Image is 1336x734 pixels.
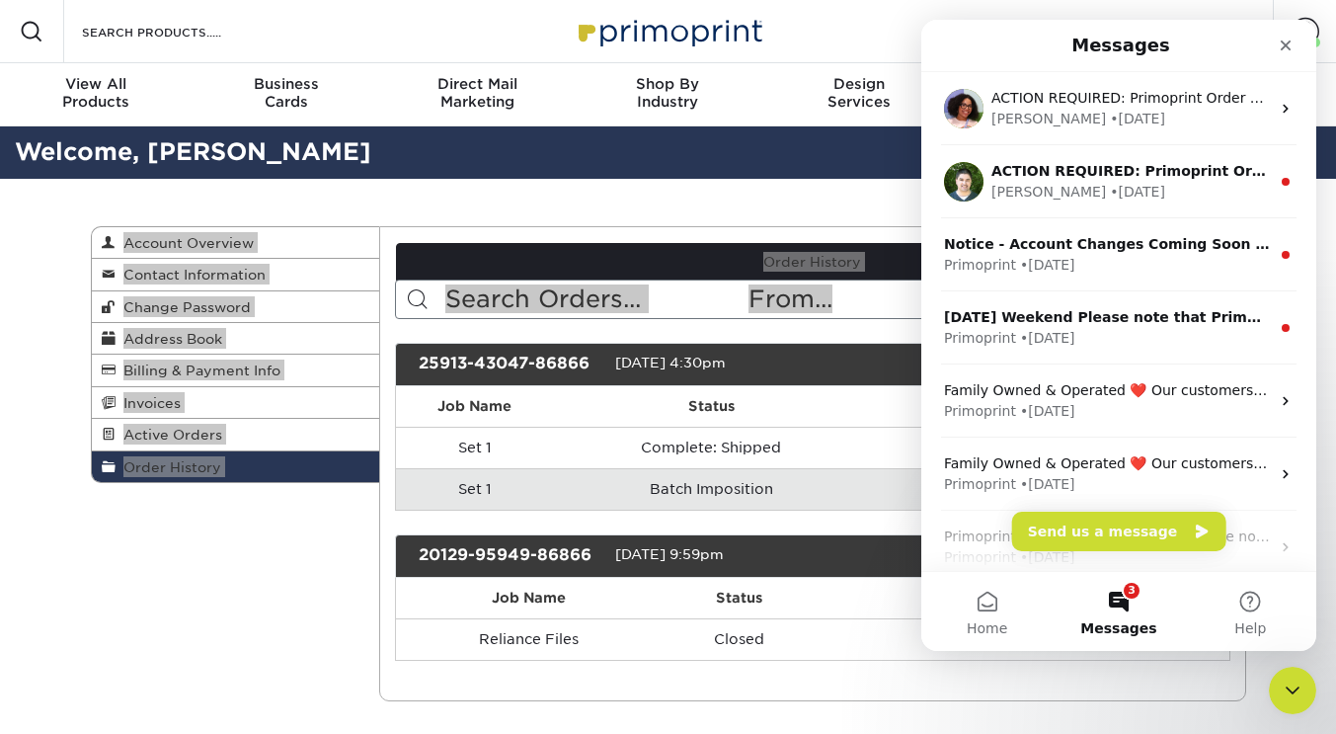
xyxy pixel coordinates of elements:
td: Set 1 [396,468,554,510]
td: Set 1 [396,427,554,468]
input: From... [747,281,987,318]
span: Design [763,75,954,93]
span: Address Book [116,331,222,347]
td: Reliance Files [396,618,662,660]
a: Account Overview [92,227,380,259]
span: Help [313,602,345,615]
input: SEARCH PRODUCTS..... [80,20,273,43]
th: Status [554,386,869,427]
td: n/a [869,468,1229,510]
input: Search Orders... [443,281,747,318]
div: Services [763,75,954,111]
a: Billing & Payment Info [92,355,380,386]
th: Tracking # [869,386,1229,427]
span: Home [45,602,86,615]
th: Tracking # [817,578,1228,618]
span: Business [191,75,381,93]
span: Billing & Payment Info [116,363,280,378]
th: Job Name [396,386,554,427]
a: DesignServices [763,63,954,126]
a: Active Orders [92,419,380,450]
td: Complete: Shipped [554,427,869,468]
a: Order History [92,451,380,482]
span: [DATE] 9:59pm [615,546,724,562]
button: Send us a message [91,492,305,531]
div: 20129-95949-86866 [404,543,615,569]
a: Change Password [92,291,380,323]
td: Closed [662,618,818,660]
td: Batch Imposition [554,468,869,510]
div: $353.76 [798,543,1009,569]
div: $181.38 [798,352,1009,377]
th: Job Name [396,578,662,618]
div: Primoprint [23,528,95,548]
div: 25913-43047-86866 [404,352,615,377]
a: Order History [396,243,1229,281]
span: Active Orders [116,427,222,443]
a: BusinessCards [191,63,381,126]
span: Order History [116,459,221,475]
button: Help [264,552,395,631]
span: Direct Mail [382,75,573,93]
a: Contact Information [92,259,380,290]
span: [DATE] 4:30pm [615,355,726,370]
span: Account Overview [116,235,254,251]
button: Messages [131,552,263,631]
div: Industry [573,75,763,111]
img: Primoprint [570,10,767,52]
div: • [DATE] [99,528,154,548]
iframe: Intercom live chat [1269,667,1316,714]
a: Invoices [92,387,380,419]
iframe: Intercom live chat [921,20,1316,651]
span: Contact Information [116,267,266,283]
div: Cards [191,75,381,111]
span: Messages [159,602,235,615]
a: Direct MailMarketing [382,63,573,126]
span: Invoices [116,395,181,411]
td: 1Z2A611R0319900709 [817,618,1228,660]
a: Address Book [92,323,380,355]
div: Marketing [382,75,573,111]
th: Status [662,578,818,618]
span: Shop By [573,75,763,93]
a: Shop ByIndustry [573,63,763,126]
span: Change Password [116,299,251,315]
